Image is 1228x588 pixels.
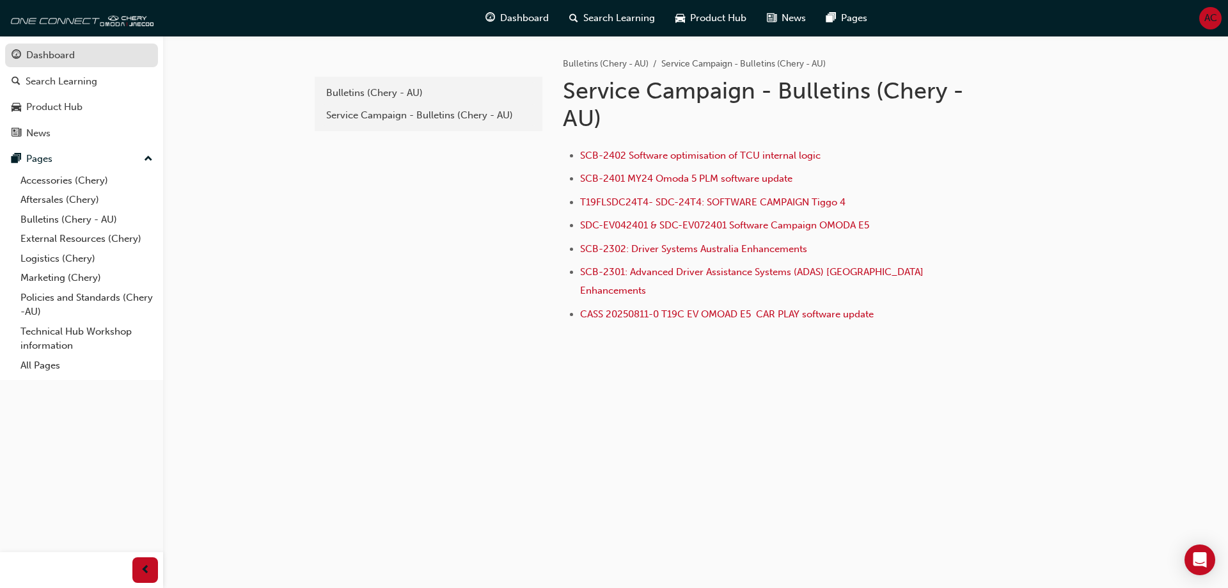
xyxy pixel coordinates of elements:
[757,5,816,31] a: news-iconNews
[5,41,158,147] button: DashboardSearch LearningProduct HubNews
[26,100,83,115] div: Product Hub
[5,147,158,171] button: Pages
[1199,7,1222,29] button: AC
[583,11,655,26] span: Search Learning
[15,190,158,210] a: Aftersales (Chery)
[1185,544,1215,575] div: Open Intercom Messenger
[15,268,158,288] a: Marketing (Chery)
[563,77,982,132] h1: Service Campaign - Bulletins (Chery - AU)
[15,356,158,376] a: All Pages
[5,122,158,145] a: News
[559,5,665,31] a: search-iconSearch Learning
[15,229,158,249] a: External Resources (Chery)
[12,154,21,165] span: pages-icon
[326,86,531,100] div: Bulletins (Chery - AU)
[580,219,869,231] a: SDC-EV042401 & SDC-EV072401 Software Campaign OMODA E5
[26,74,97,89] div: Search Learning
[26,48,75,63] div: Dashboard
[767,10,776,26] span: news-icon
[580,266,926,296] a: SCB-2301: Advanced Driver Assistance Systems (ADAS) [GEOGRAPHIC_DATA] Enhancements
[320,104,537,127] a: Service Campaign - Bulletins (Chery - AU)
[141,562,150,578] span: prev-icon
[580,173,792,184] a: SCB-2401 MY24 Omoda 5 PLM software update
[12,76,20,88] span: search-icon
[690,11,746,26] span: Product Hub
[15,171,158,191] a: Accessories (Chery)
[320,82,537,104] a: Bulletins (Chery - AU)
[26,152,52,166] div: Pages
[6,5,153,31] img: oneconnect
[326,108,531,123] div: Service Campaign - Bulletins (Chery - AU)
[15,288,158,322] a: Policies and Standards (Chery -AU)
[580,196,846,208] a: T19FLSDC24T4- SDC-24T4: SOFTWARE CAMPAIGN Tiggo 4
[12,50,21,61] span: guage-icon
[12,128,21,139] span: news-icon
[580,308,874,320] a: CASS 20250811-0 T19C EV OMOAD E5 CAR PLAY software update
[15,210,158,230] a: Bulletins (Chery - AU)
[5,70,158,93] a: Search Learning
[675,10,685,26] span: car-icon
[485,10,495,26] span: guage-icon
[569,10,578,26] span: search-icon
[661,57,826,72] li: Service Campaign - Bulletins (Chery - AU)
[826,10,836,26] span: pages-icon
[144,151,153,168] span: up-icon
[580,150,821,161] a: SCB-2402 Software optimisation of TCU internal logic
[5,95,158,119] a: Product Hub
[15,249,158,269] a: Logistics (Chery)
[665,5,757,31] a: car-iconProduct Hub
[500,11,549,26] span: Dashboard
[782,11,806,26] span: News
[816,5,878,31] a: pages-iconPages
[580,243,807,255] a: SCB-2302: Driver Systems Australia Enhancements
[12,102,21,113] span: car-icon
[475,5,559,31] a: guage-iconDashboard
[563,58,649,69] a: Bulletins (Chery - AU)
[5,44,158,67] a: Dashboard
[1204,11,1217,26] span: AC
[26,126,51,141] div: News
[15,322,158,356] a: Technical Hub Workshop information
[841,11,867,26] span: Pages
